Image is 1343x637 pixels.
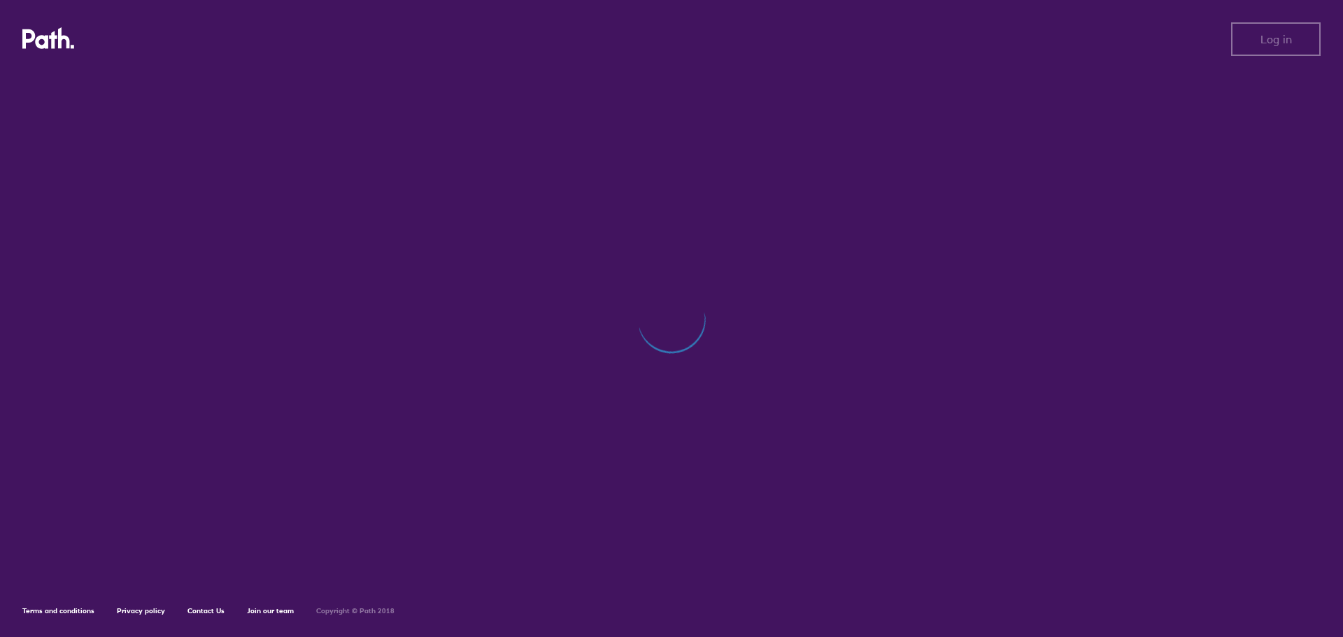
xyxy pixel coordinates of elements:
[1260,33,1292,45] span: Log in
[117,606,165,615] a: Privacy policy
[247,606,294,615] a: Join our team
[316,607,395,615] h6: Copyright © Path 2018
[22,606,94,615] a: Terms and conditions
[187,606,225,615] a: Contact Us
[1231,22,1321,56] button: Log in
